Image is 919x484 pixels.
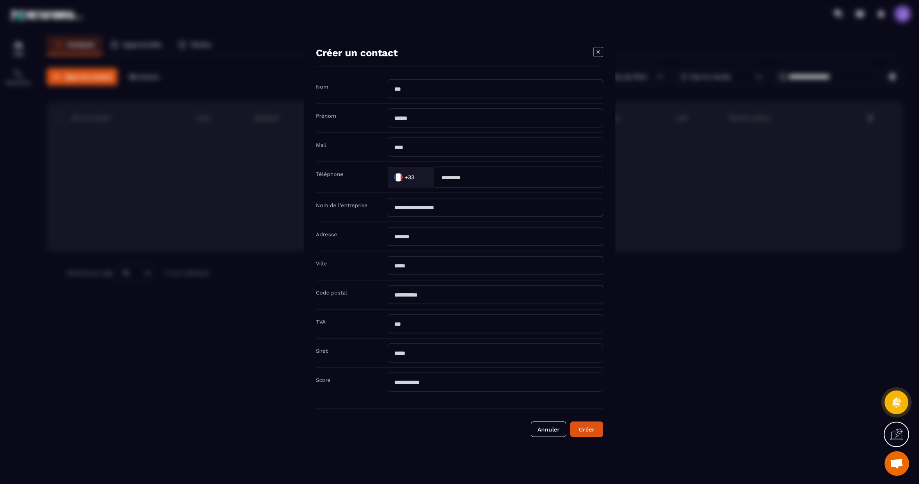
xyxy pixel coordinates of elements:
label: Mail [316,142,326,148]
label: Prénom [316,113,336,119]
label: Code postal [316,290,347,296]
label: Score [316,377,331,383]
div: Search for option [388,167,435,188]
input: Search for option [416,171,426,183]
label: Ville [316,260,327,267]
img: Country Flag [390,169,407,185]
div: Ouvrir le chat [885,451,909,476]
h4: Créer un contact [316,47,398,59]
button: Créer [570,422,603,437]
label: Nom de l'entreprise [316,202,368,208]
label: Nom [316,84,328,90]
label: Téléphone [316,171,343,177]
span: +33 [405,173,414,181]
label: Siret [316,348,328,354]
label: TVA [316,319,326,325]
button: Annuler [531,422,566,437]
label: Adresse [316,231,337,237]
